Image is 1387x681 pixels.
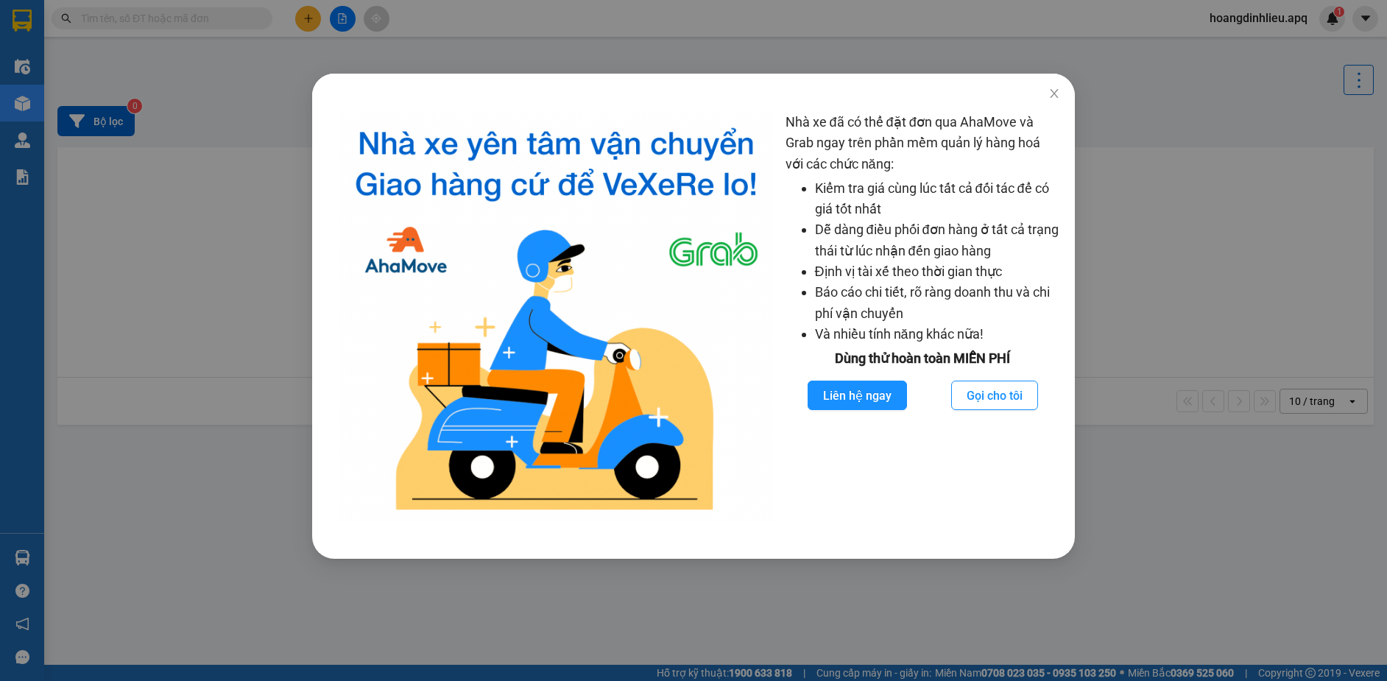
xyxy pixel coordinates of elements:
div: Dùng thử hoàn toàn MIỄN PHÍ [786,348,1061,369]
li: Và nhiều tính năng khác nữa! [815,324,1061,345]
li: Định vị tài xế theo thời gian thực [815,261,1061,282]
li: Dễ dàng điều phối đơn hàng ở tất cả trạng thái từ lúc nhận đến giao hàng [815,219,1061,261]
span: Liên hệ ngay [823,387,892,405]
span: close [1048,88,1060,99]
button: Gọi cho tôi [951,381,1038,410]
span: Gọi cho tôi [967,387,1023,405]
button: Liên hệ ngay [808,381,907,410]
li: Kiểm tra giá cùng lúc tất cả đối tác để có giá tốt nhất [815,178,1061,220]
img: logo [339,112,774,522]
div: Nhà xe đã có thể đặt đơn qua AhaMove và Grab ngay trên phần mềm quản lý hàng hoá với các chức năng: [786,112,1061,522]
li: Báo cáo chi tiết, rõ ràng doanh thu và chi phí vận chuyển [815,282,1061,324]
button: Close [1034,74,1075,115]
